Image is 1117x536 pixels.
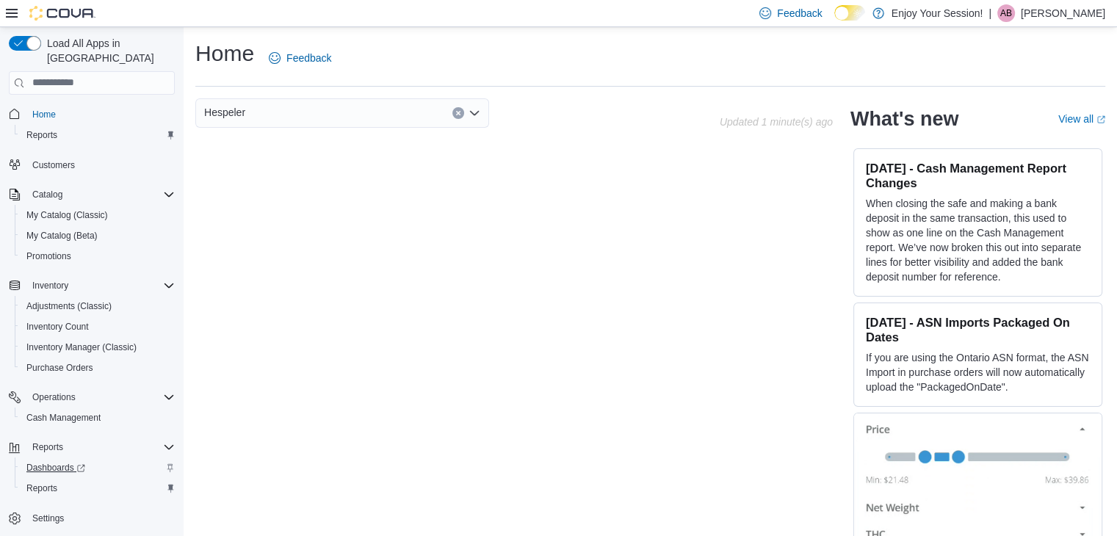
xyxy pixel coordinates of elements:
button: Settings [3,507,181,529]
span: Catalog [32,189,62,200]
a: Cash Management [21,409,106,427]
a: My Catalog (Beta) [21,227,104,245]
span: Inventory Manager (Classic) [26,341,137,353]
span: Feedback [777,6,822,21]
span: Promotions [26,250,71,262]
img: Cova [29,6,95,21]
p: [PERSON_NAME] [1021,4,1105,22]
span: Inventory Count [21,318,175,336]
span: Reports [32,441,63,453]
span: My Catalog (Classic) [26,209,108,221]
span: Home [32,109,56,120]
span: Feedback [286,51,331,65]
button: Catalog [26,186,68,203]
button: Operations [3,387,181,408]
span: Operations [32,391,76,403]
h3: [DATE] - Cash Management Report Changes [866,161,1090,190]
button: Reports [26,438,69,456]
a: Inventory Count [21,318,95,336]
span: Reports [26,438,175,456]
span: Reports [21,479,175,497]
span: Catalog [26,186,175,203]
h3: [DATE] - ASN Imports Packaged On Dates [866,315,1090,344]
button: Customers [3,154,181,175]
button: Home [3,104,181,125]
a: Promotions [21,247,77,265]
span: My Catalog (Beta) [26,230,98,242]
p: | [988,4,991,22]
span: Inventory [32,280,68,291]
span: Hespeler [204,104,245,121]
span: Dashboards [21,459,175,477]
div: Autumn Bremner [997,4,1015,22]
span: Settings [32,513,64,524]
a: Inventory Manager (Classic) [21,338,142,356]
a: Feedback [263,43,337,73]
button: Catalog [3,184,181,205]
p: When closing the safe and making a bank deposit in the same transaction, this used to show as one... [866,196,1090,284]
span: Cash Management [21,409,175,427]
h2: What's new [850,107,958,131]
button: Inventory Manager (Classic) [15,337,181,358]
button: Reports [15,125,181,145]
a: My Catalog (Classic) [21,206,114,224]
span: Home [26,105,175,123]
button: My Catalog (Beta) [15,225,181,246]
span: Customers [26,156,175,174]
a: Home [26,106,62,123]
button: Open list of options [469,107,480,119]
span: Promotions [21,247,175,265]
a: Purchase Orders [21,359,99,377]
a: Settings [26,510,70,527]
span: Dashboards [26,462,85,474]
span: My Catalog (Classic) [21,206,175,224]
button: Reports [15,478,181,499]
span: My Catalog (Beta) [21,227,175,245]
a: Dashboards [21,459,91,477]
button: Purchase Orders [15,358,181,378]
span: Inventory Count [26,321,89,333]
span: Inventory Manager (Classic) [21,338,175,356]
p: Updated 1 minute(s) ago [720,116,833,128]
input: Dark Mode [834,5,865,21]
span: Settings [26,509,175,527]
span: Purchase Orders [26,362,93,374]
button: Inventory [26,277,74,294]
h1: Home [195,39,254,68]
span: Customers [32,159,75,171]
svg: External link [1096,115,1105,124]
button: Promotions [15,246,181,267]
a: Adjustments (Classic) [21,297,118,315]
span: Cash Management [26,412,101,424]
span: Adjustments (Classic) [26,300,112,312]
span: Operations [26,388,175,406]
span: Adjustments (Classic) [21,297,175,315]
a: Customers [26,156,81,174]
button: Adjustments (Classic) [15,296,181,316]
a: Reports [21,126,63,144]
span: Reports [21,126,175,144]
span: Reports [26,482,57,494]
a: View allExternal link [1058,113,1105,125]
a: Dashboards [15,457,181,478]
span: Inventory [26,277,175,294]
span: AB [1000,4,1012,22]
span: Load All Apps in [GEOGRAPHIC_DATA] [41,36,175,65]
button: My Catalog (Classic) [15,205,181,225]
button: Inventory [3,275,181,296]
button: Clear input [452,107,464,119]
a: Reports [21,479,63,497]
button: Inventory Count [15,316,181,337]
button: Reports [3,437,181,457]
button: Cash Management [15,408,181,428]
span: Purchase Orders [21,359,175,377]
button: Operations [26,388,82,406]
p: Enjoy Your Session! [892,4,983,22]
p: If you are using the Ontario ASN format, the ASN Import in purchase orders will now automatically... [866,350,1090,394]
span: Reports [26,129,57,141]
